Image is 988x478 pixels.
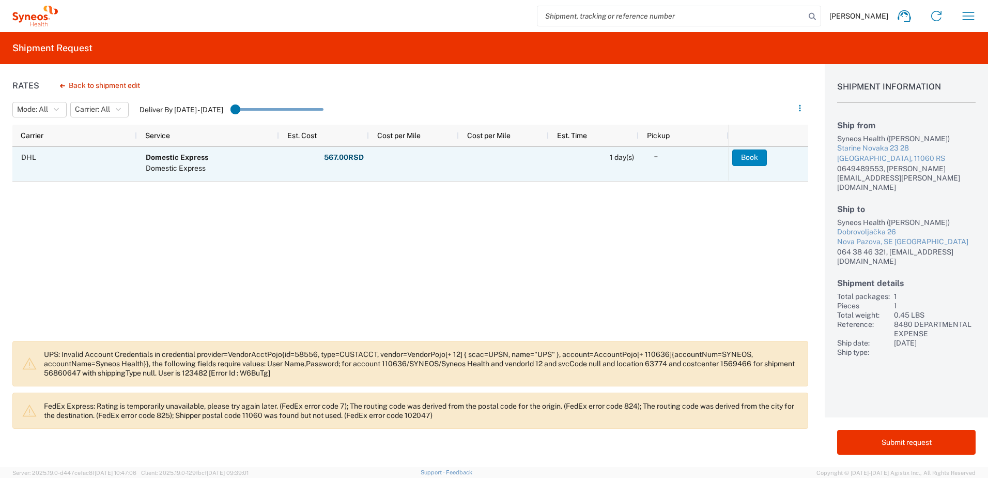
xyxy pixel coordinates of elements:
button: Mode: All [12,102,67,117]
div: Ship date: [837,338,890,348]
button: Book [732,150,767,166]
h2: Ship to [837,204,976,214]
div: 1 [894,301,976,310]
span: Client: 2025.19.0-129fbcf [141,470,249,476]
span: DHL [21,153,36,161]
span: [PERSON_NAME] [829,11,888,21]
h2: Ship from [837,121,976,130]
span: Pickup [647,131,670,140]
button: 567.00RSD [323,150,364,166]
h2: Shipment Request [12,42,92,54]
span: Mode: All [17,104,48,114]
div: Pieces [837,301,890,310]
a: Dobrovoljačka 26Nova Pazova, SE [GEOGRAPHIC_DATA] [837,227,976,247]
div: 1 [894,292,976,301]
span: Service [145,131,170,140]
button: Carrier: All [70,102,129,117]
div: 0.45 LBS [894,310,976,320]
label: Deliver By [DATE] - [DATE] [140,105,223,114]
h1: Rates [12,81,39,91]
div: Syneos Health ([PERSON_NAME]) [837,134,976,143]
h1: Shipment Information [837,82,976,103]
span: Cost per Mile [467,131,511,140]
span: Server: 2025.19.0-d447cefac8f [12,470,136,476]
button: Back to shipment edit [52,77,148,95]
span: [DATE] 10:47:06 [95,470,136,476]
div: Dobrovoljačka 26 [837,227,976,237]
a: Support [421,469,446,475]
span: 1 day(s) [610,153,634,161]
div: Syneos Health ([PERSON_NAME]) [837,218,976,227]
strong: 567.00 RSD [324,153,364,162]
div: Total packages: [837,292,890,301]
p: UPS: Invalid Account Credentials in credential provider=VendorAcctPojo{id=58556, type=CUSTACCT, v... [44,350,799,378]
span: Est. Cost [287,131,317,140]
p: FedEx Express: Rating is temporarily unavailable, please try again later. (FedEx error code 7); T... [44,401,799,420]
span: Carrier [21,131,43,140]
div: Reference: [837,320,890,338]
div: Domestic Express [146,163,208,174]
div: 064 38 46 321, [EMAIL_ADDRESS][DOMAIN_NAME] [837,247,976,266]
input: Shipment, tracking or reference number [537,6,805,26]
a: Feedback [446,469,472,475]
div: [DATE] [894,338,976,348]
span: Copyright © [DATE]-[DATE] Agistix Inc., All Rights Reserved [816,468,976,477]
button: Submit request [837,430,976,455]
span: Est. Time [557,131,587,140]
div: Total weight: [837,310,890,320]
span: Cost per Mile [377,131,421,140]
h2: Shipment details [837,278,976,288]
div: Ship type: [837,348,890,357]
a: Starine Novaka 23 28[GEOGRAPHIC_DATA], 11060 RS [837,143,976,163]
div: Starine Novaka 23 28 [837,143,976,154]
span: Carrier: All [75,104,110,114]
b: Domestic Express [146,153,208,161]
div: 0649489553, [PERSON_NAME][EMAIL_ADDRESS][PERSON_NAME][DOMAIN_NAME] [837,164,976,192]
div: 8480 DEPARTMENTAL EXPENSE [894,320,976,338]
span: [DATE] 09:39:01 [207,470,249,476]
div: Nova Pazova, SE [GEOGRAPHIC_DATA] [837,237,976,247]
div: [GEOGRAPHIC_DATA], 11060 RS [837,154,976,164]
